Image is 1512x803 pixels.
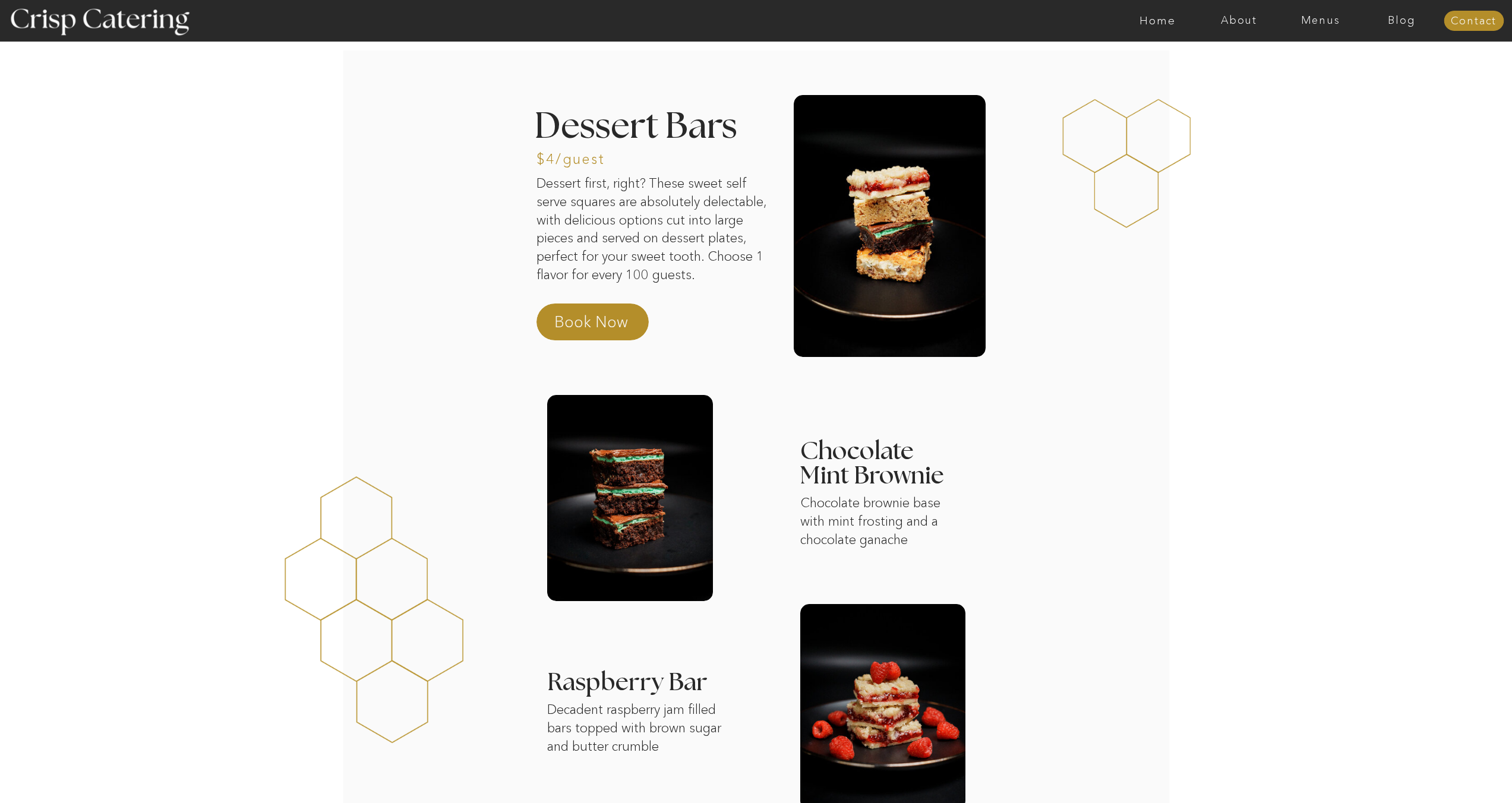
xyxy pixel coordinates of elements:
p: Chocolate brownie base with mint frosting and a chocolate ganache [800,494,965,550]
p: Dessert first, right? These sweet self serve squares are absolutely delectable, with delicious op... [536,175,771,295]
a: Menus [1280,15,1361,27]
a: About [1198,15,1280,27]
a: Contact [1444,15,1504,27]
a: Home [1117,15,1198,27]
h3: Raspberry Bar [547,671,926,697]
a: Book Now [554,311,659,340]
a: Blog [1361,15,1442,27]
h3: Chocolate Mint Brownie [800,440,956,496]
p: Decadent raspberry jam filled bars topped with brown sugar and butter crumble [547,701,722,758]
iframe: podium webchat widget bubble [1393,744,1512,803]
iframe: podium webchat widget prompt [1310,616,1512,758]
h2: Dessert Bars [535,109,763,141]
h3: $4/guest [536,152,604,163]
